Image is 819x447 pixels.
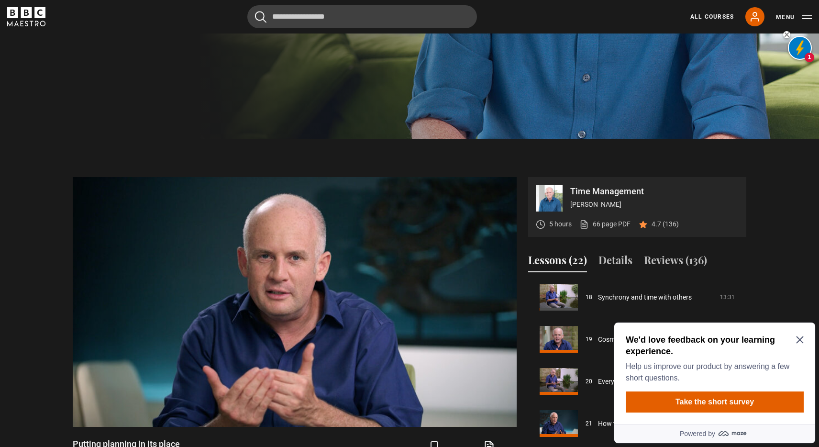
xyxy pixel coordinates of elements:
button: Lessons (22) [528,252,587,272]
a: All Courses [690,12,734,21]
a: Synchrony and time with others [598,292,692,302]
button: Submit the search query [255,11,266,23]
button: Toggle navigation [776,12,812,22]
p: [PERSON_NAME] [570,200,739,210]
p: Time Management [570,187,739,196]
h2: We'd love feedback on your learning experience. [15,15,189,38]
div: Optional study invitation [4,4,205,124]
p: 4.7 (136) [652,219,679,229]
button: Details [598,252,632,272]
video-js: Video Player [73,177,517,427]
button: Take the short survey [15,73,193,94]
button: Close Maze Prompt [186,17,193,25]
p: 5 hours [549,219,572,229]
a: Powered by maze [4,105,205,124]
a: Cosmic insignificance therapy [598,335,686,345]
p: Help us improve our product by answering a few short questions. [15,42,189,65]
button: Reviews (136) [644,252,707,272]
a: Everyone is winging it [598,377,662,387]
input: Search [247,5,477,28]
a: How to choose what matters [598,419,684,429]
a: 66 page PDF [579,219,631,229]
svg: BBC Maestro [7,7,45,26]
